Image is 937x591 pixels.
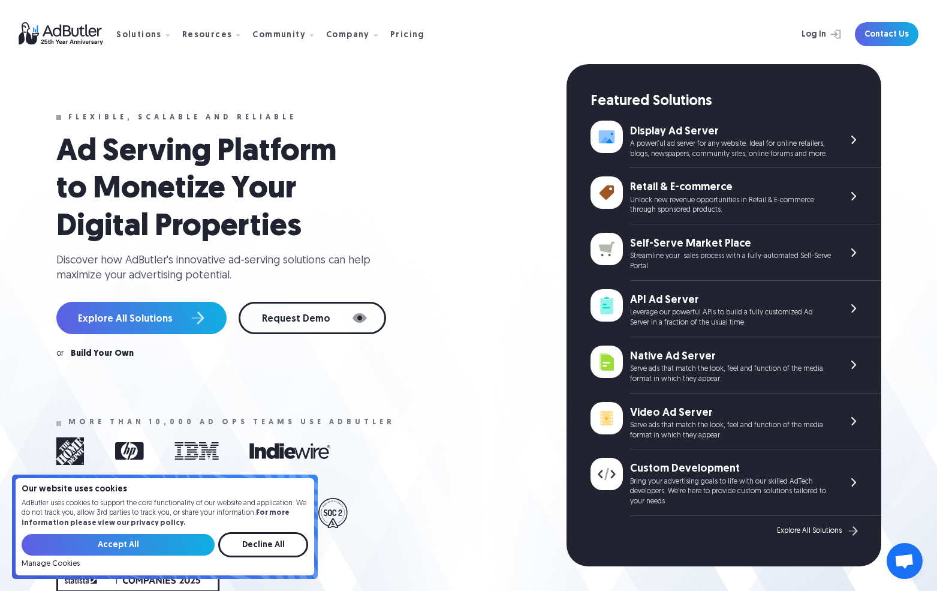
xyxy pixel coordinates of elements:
div: Bring your advertising goals to life with our skilled AdTech developers. We're here to provide cu... [630,477,831,507]
a: API Ad Server Leverage our powerful APIs to build a fully customized Ad Server in a fraction of t... [590,281,881,337]
div: A powerful ad server for any website. Ideal for online retailers, blogs, newspapers, community si... [630,139,831,160]
div: Streamline your sales process with a fully-automated Self-Serve Portal [630,251,831,272]
div: Resources [182,31,233,40]
a: Explore All Solutions [56,302,227,334]
a: Self-Serve Market Place Streamline your sales process with a fully-automated Self-Serve Portal [590,224,881,281]
a: Build Your Own [71,350,134,358]
p: AdButler uses cookies to support the core functionality of our website and application. We do not... [22,499,308,529]
div: Native Ad Server [630,349,831,364]
h1: Ad Serving Platform to Monetize Your Digital Properties [56,134,368,246]
div: Community [252,31,306,40]
div: Discover how AdButler's innovative ad-serving solutions can help maximize your advertising potent... [56,253,380,283]
a: Explore All Solutions [777,523,861,539]
div: Leverage our powerful APIs to build a fully customized Ad Server in a fraction of the usual time [630,308,831,328]
div: Video Ad Server [630,406,831,421]
a: Custom Development Bring your advertising goals to life with our skilled AdTech developers. We're... [590,449,881,516]
a: Display Ad Server A powerful ad server for any website. Ideal for online retailers, blogs, newspa... [590,112,881,169]
input: Decline All [218,532,308,557]
div: Featured Solutions [590,92,881,112]
div: or [56,350,64,358]
div: Explore All Solutions [777,527,842,535]
div: Unlock new revenue opportunities in Retail & E-commerce through sponsored products. [630,196,831,216]
div: Serve ads that match the look, feel and function of the media format in which they appear. [630,364,831,385]
div: Flexible, scalable and reliable [68,113,297,122]
a: Native Ad Server Serve ads that match the look, feel and function of the media format in which th... [590,337,881,394]
a: Log In [770,22,848,46]
div: Self-Serve Market Place [630,236,831,251]
div: More than 10,000 ad ops teams use adbutler [68,418,395,427]
a: Retail & E-commerce Unlock new revenue opportunities in Retail & E-commerce through sponsored pro... [590,168,881,224]
a: Request Demo [239,302,386,334]
div: Display Ad Server [630,124,831,139]
div: Serve ads that match the look, feel and function of the media format in which they appear. [630,421,831,441]
a: Contact Us [855,22,918,46]
a: Video Ad Server Serve ads that match the look, feel and function of the media format in which the... [590,394,881,450]
a: Pricing [390,29,435,40]
a: Manage Cookies [22,560,80,568]
h4: Our website uses cookies [22,485,308,494]
a: Open chat [887,543,923,579]
div: API Ad Server [630,293,831,308]
div: Solutions [116,31,162,40]
div: Retail & E-commerce [630,180,831,195]
div: Company [326,31,370,40]
div: Custom Development [630,461,831,476]
div: Pricing [390,31,425,40]
input: Accept All [22,534,215,556]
